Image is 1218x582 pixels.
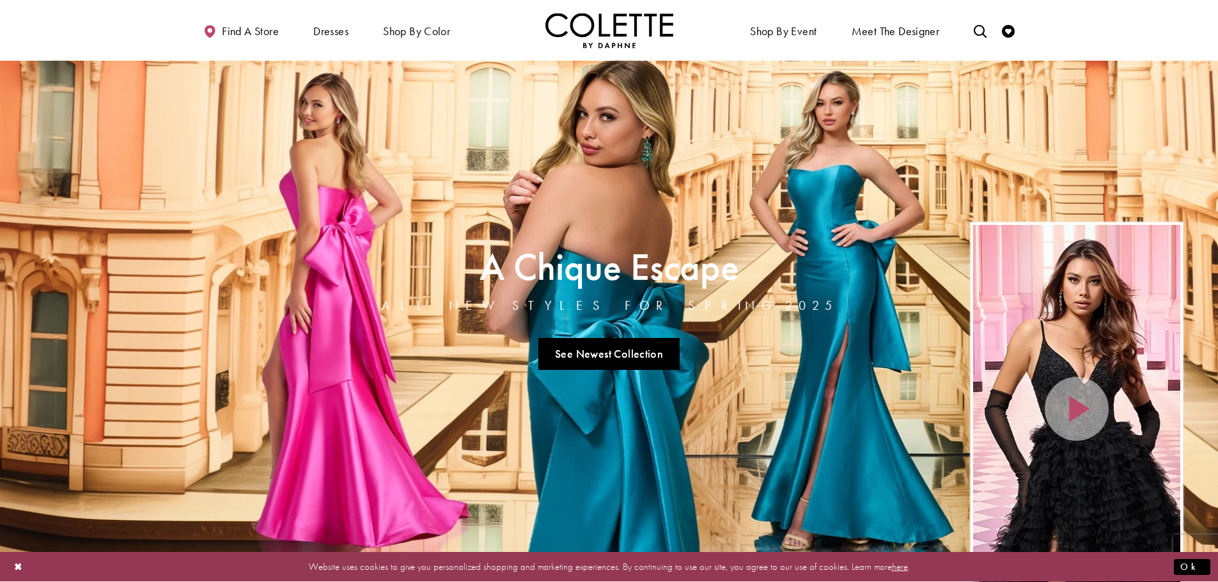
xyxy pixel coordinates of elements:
[92,558,1126,576] p: Website uses cookies to give you personalized shopping and marketing experiences. By continuing t...
[1174,559,1210,575] button: Submit Dialog
[378,333,841,375] ul: Slider Links
[8,556,29,578] button: Close Dialog
[538,338,680,370] a: See Newest Collection A Chique Escape All New Styles For Spring 2025
[892,560,908,573] a: here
